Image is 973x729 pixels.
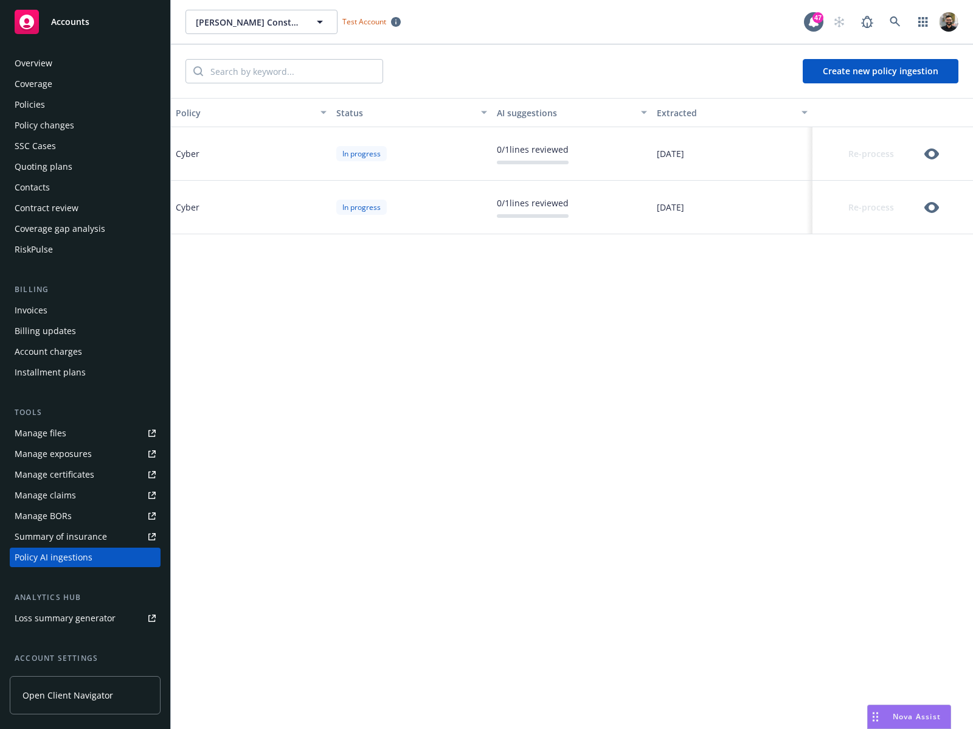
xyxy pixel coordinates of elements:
[15,506,72,526] div: Manage BORs
[10,652,161,664] div: Account settings
[10,301,161,320] a: Invoices
[10,54,161,73] a: Overview
[10,609,161,628] a: Loss summary generator
[15,116,74,135] div: Policy changes
[827,10,851,34] a: Start snowing
[10,506,161,526] a: Manage BORs
[15,486,76,505] div: Manage claims
[336,146,387,161] div: In progress
[23,689,113,702] span: Open Client Navigator
[51,17,89,27] span: Accounts
[868,705,883,728] div: Drag to move
[15,95,45,114] div: Policies
[15,321,76,341] div: Billing updates
[176,201,199,214] div: Cyber
[803,59,958,83] button: Create new policy ingestion
[15,178,50,197] div: Contacts
[15,198,78,218] div: Contract review
[10,406,161,419] div: Tools
[10,363,161,382] a: Installment plans
[15,424,66,443] div: Manage files
[657,201,684,214] span: [DATE]
[867,705,951,729] button: Nova Assist
[10,157,161,176] a: Quoting plans
[331,98,492,127] button: Status
[336,200,387,215] div: In progress
[652,98,812,127] button: Extracted
[893,711,941,722] span: Nova Assist
[10,486,161,505] a: Manage claims
[10,198,161,218] a: Contract review
[15,342,82,361] div: Account charges
[15,444,92,464] div: Manage exposures
[15,74,52,94] div: Coverage
[203,60,383,83] input: Search by keyword...
[10,527,161,546] a: Summary of insurance
[171,98,331,127] button: Policy
[10,591,161,604] div: Analytics hub
[336,106,474,119] div: Status
[15,527,107,546] div: Summary of insurance
[15,609,116,628] div: Loss summary generator
[497,106,634,119] div: AI suggestions
[939,12,958,32] img: photo
[193,66,203,76] svg: Search
[883,10,907,34] a: Search
[10,342,161,361] a: Account charges
[911,10,935,34] a: Switch app
[15,136,56,156] div: SSC Cases
[10,444,161,464] a: Manage exposures
[342,16,386,27] span: Test Account
[10,321,161,341] a: Billing updates
[10,5,161,39] a: Accounts
[657,106,794,119] div: Extracted
[812,12,823,23] div: 47
[10,240,161,259] a: RiskPulse
[185,10,338,34] button: [PERSON_NAME] Construction
[15,465,94,484] div: Manage certificates
[338,15,406,28] span: Test Account
[10,116,161,135] a: Policy changes
[10,465,161,484] a: Manage certificates
[10,95,161,114] a: Policies
[10,548,161,567] a: Policy AI ingestions
[10,136,161,156] a: SSC Cases
[10,424,161,443] a: Manage files
[657,147,684,160] span: [DATE]
[196,16,301,29] span: [PERSON_NAME] Construction
[176,147,199,160] div: Cyber
[497,197,569,209] div: 0 / 1 lines reviewed
[492,98,653,127] button: AI suggestions
[15,548,92,567] div: Policy AI ingestions
[15,363,86,382] div: Installment plans
[15,240,53,259] div: RiskPulse
[10,219,161,239] a: Coverage gap analysis
[15,219,105,239] div: Coverage gap analysis
[10,74,161,94] a: Coverage
[855,10,879,34] a: Report a Bug
[15,157,72,176] div: Quoting plans
[15,54,52,73] div: Overview
[10,284,161,296] div: Billing
[10,178,161,197] a: Contacts
[15,301,47,320] div: Invoices
[176,106,313,119] div: Policy
[497,143,569,156] div: 0 / 1 lines reviewed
